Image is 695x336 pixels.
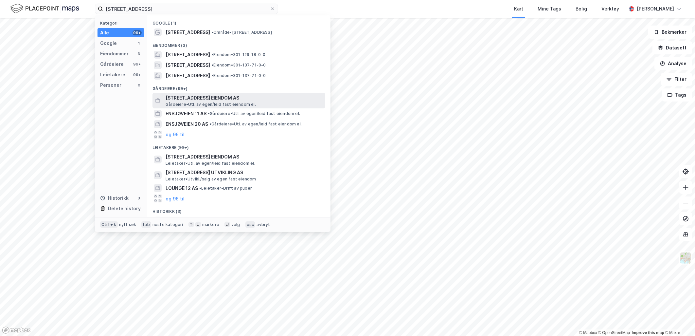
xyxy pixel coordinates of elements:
[661,73,692,86] button: Filter
[211,30,272,35] span: Område • [STREET_ADDRESS]
[119,222,136,227] div: nytt søk
[152,222,183,227] div: neste kategori
[637,5,674,13] div: [PERSON_NAME]
[100,221,118,228] div: Ctrl + k
[100,21,144,26] div: Kategori
[147,38,330,49] div: Eiendommer (3)
[538,5,561,13] div: Mine Tags
[166,131,185,139] button: og 96 til
[514,5,523,13] div: Kart
[133,72,142,77] div: 99+
[648,26,692,39] button: Bokmerker
[147,81,330,93] div: Gårdeiere (99+)
[166,177,256,182] span: Leietaker • Utvikl./salg av egen fast eiendom
[211,30,213,35] span: •
[10,3,79,14] img: logo.f888ab2527a4732fd821a326f86c7f29.svg
[601,5,619,13] div: Verktøy
[211,63,213,67] span: •
[208,111,210,116] span: •
[652,41,692,54] button: Datasett
[211,73,266,78] span: Eiendom • 301-137-71-0-0
[211,52,213,57] span: •
[662,88,692,102] button: Tags
[166,161,255,166] span: Leietaker • Utl. av egen/leid fast eiendom el.
[202,222,219,227] div: markere
[662,305,695,336] iframe: Chat Widget
[211,63,266,68] span: Eiendom • 301-137-71-0-0
[136,196,142,201] div: 3
[108,205,141,213] div: Delete history
[166,153,323,161] span: [STREET_ADDRESS] EIENDOM AS
[166,51,210,59] span: [STREET_ADDRESS]
[209,121,211,126] span: •
[211,52,266,57] span: Eiendom • 301-129-18-0-0
[166,28,210,36] span: [STREET_ADDRESS]
[166,169,323,177] span: [STREET_ADDRESS] UTVIKLING AS
[209,121,302,127] span: Gårdeiere • Utl. av egen/leid fast eiendom el.
[654,57,692,70] button: Analyse
[2,327,31,334] a: Mapbox homepage
[136,41,142,46] div: 1
[632,330,664,335] a: Improve this map
[166,94,323,102] span: [STREET_ADDRESS] EIENDOM AS
[166,195,185,202] button: og 96 til
[199,186,252,191] span: Leietaker • Drift av puber
[166,72,210,80] span: [STREET_ADDRESS]
[100,50,129,58] div: Eiendommer
[100,194,129,202] div: Historikk
[136,51,142,56] div: 3
[211,73,213,78] span: •
[100,60,124,68] div: Gårdeiere
[147,204,330,215] div: Historikk (3)
[579,330,597,335] a: Mapbox
[103,4,270,14] input: Søk på adresse, matrikkel, gårdeiere, leietakere eller personer
[166,184,198,192] span: LOUNGE 12 AS
[100,29,109,37] div: Alle
[598,330,630,335] a: OpenStreetMap
[136,83,142,88] div: 0
[208,111,300,116] span: Gårdeiere • Utl. av egen/leid fast eiendom el.
[133,62,142,67] div: 99+
[245,221,256,228] div: esc
[100,39,117,47] div: Google
[166,120,208,128] span: ENSJØVEIEN 20 AS
[166,102,256,107] span: Gårdeiere • Utl. av egen/leid fast eiendom el.
[147,140,330,152] div: Leietakere (99+)
[100,81,121,89] div: Personer
[257,222,270,227] div: avbryt
[147,15,330,27] div: Google (1)
[576,5,587,13] div: Bolig
[231,222,240,227] div: velg
[199,186,201,191] span: •
[141,221,151,228] div: tab
[680,252,692,264] img: Z
[100,71,125,79] div: Leietakere
[133,30,142,35] div: 99+
[166,61,210,69] span: [STREET_ADDRESS]
[166,110,206,118] span: ENSJØVEIEN 11 AS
